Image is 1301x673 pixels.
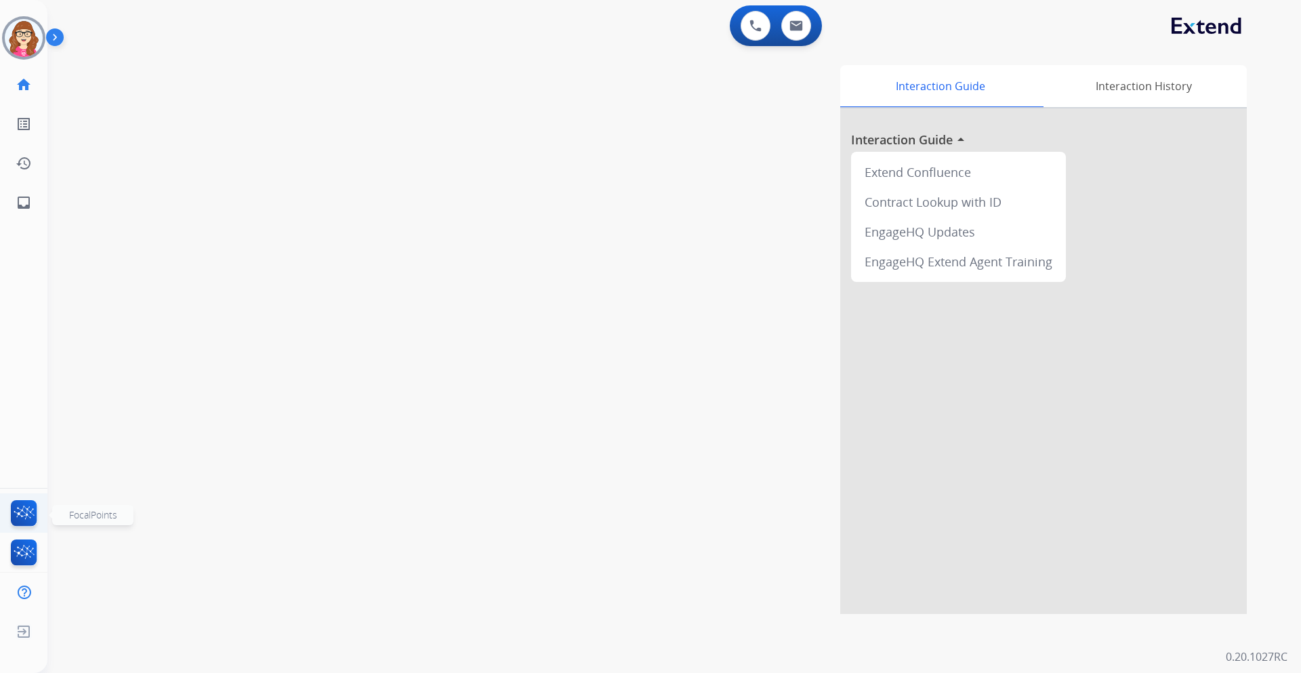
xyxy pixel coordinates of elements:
[856,247,1060,277] div: EngageHQ Extend Agent Training
[840,65,1040,107] div: Interaction Guide
[16,77,32,93] mat-icon: home
[16,116,32,132] mat-icon: list_alt
[856,157,1060,187] div: Extend Confluence
[856,217,1060,247] div: EngageHQ Updates
[1040,65,1247,107] div: Interaction History
[16,155,32,171] mat-icon: history
[856,187,1060,217] div: Contract Lookup with ID
[1226,649,1287,665] p: 0.20.1027RC
[16,195,32,211] mat-icon: inbox
[5,19,43,57] img: avatar
[69,508,117,521] span: FocalPoints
